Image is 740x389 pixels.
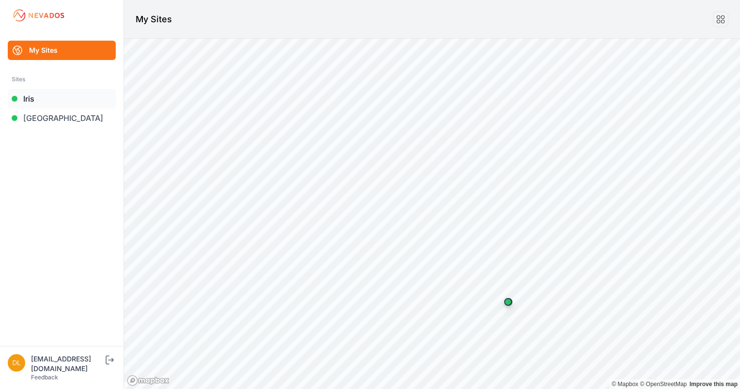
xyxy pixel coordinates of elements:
[31,354,104,374] div: [EMAIL_ADDRESS][DOMAIN_NAME]
[640,381,687,388] a: OpenStreetMap
[12,74,112,85] div: Sites
[127,375,170,386] a: Mapbox logo
[8,89,116,108] a: Iris
[8,108,116,128] a: [GEOGRAPHIC_DATA]
[8,354,25,372] img: dlay@prim.com
[31,374,58,381] a: Feedback
[124,39,740,389] canvas: Map
[8,41,116,60] a: My Sites
[498,292,518,312] div: Map marker
[690,381,738,388] a: Map feedback
[136,13,172,26] h1: My Sites
[612,381,638,388] a: Mapbox
[12,8,66,23] img: Nevados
